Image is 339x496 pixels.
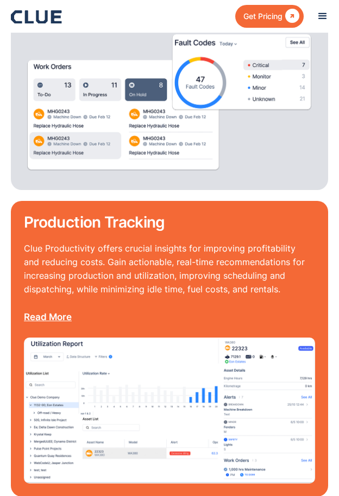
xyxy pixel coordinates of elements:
img: utilization report image [24,338,315,483]
div: Get Pricing [243,9,282,23]
iframe: Chat Widget [285,444,339,496]
img: word order managemet [24,26,315,177]
a: Get Pricing [235,5,304,27]
p: Clue Productivity offers crucial insights for improving profitability and reducing costs. Gain ac... [24,242,312,324]
div:  [282,9,299,23]
a: Read More [24,311,72,322]
h2: Production Tracking [24,214,312,231]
